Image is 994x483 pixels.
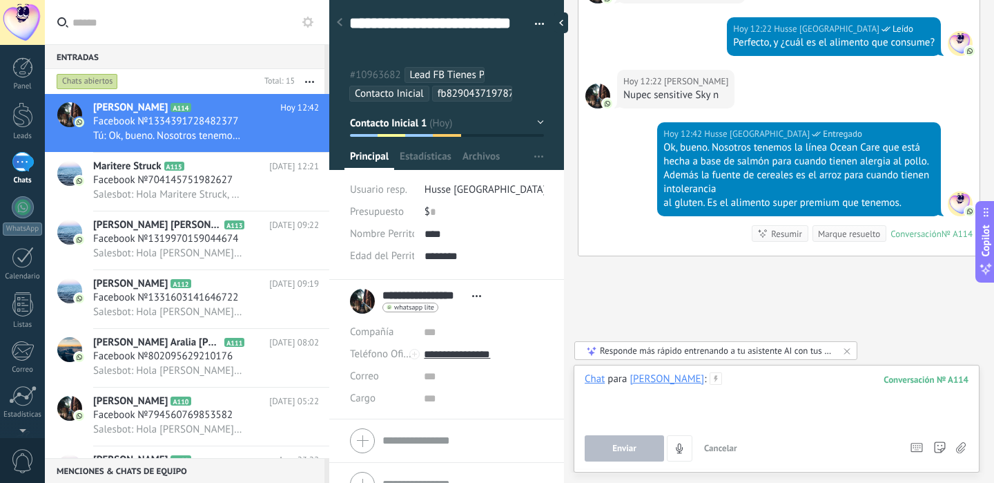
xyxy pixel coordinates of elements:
div: Responde más rápido entrenando a tu asistente AI con tus fuentes de datos [600,345,833,357]
img: icon [75,352,84,362]
span: Contacto Inicial [355,87,424,100]
a: avataricon[PERSON_NAME]A110[DATE] 05:22Facebook №794560769853582Salesbot: Hola [PERSON_NAME], Hus... [45,388,329,446]
div: Presupuesto [350,201,414,223]
span: Enviar [612,444,636,453]
span: Copilot [979,225,993,256]
div: Menciones & Chats de equipo [45,458,324,483]
div: Estadísticas [3,410,43,419]
div: Panel [3,82,43,91]
span: Facebook №794560769853582 [93,408,233,422]
img: icon [75,117,84,127]
span: Husse Mérida [948,191,973,216]
div: Nombre Perrito [350,223,414,245]
div: Nupec sensitive Sky n [623,88,728,102]
img: com.amocrm.amocrmwa.svg [965,46,975,56]
span: Hoy 12:42 [280,101,319,115]
div: Perfecto, y ¿cuál es el alimento que consume? [733,36,935,50]
span: [PERSON_NAME] [93,453,168,467]
span: Nombre Perrito [350,229,418,239]
button: Cancelar [699,435,743,462]
span: Husse Mérida [948,31,973,56]
span: Facebook №704145751982627 [93,173,233,187]
span: Salesbot: Hola [PERSON_NAME] [PERSON_NAME], Husse es una marca sueca de alimentación Premium para... [93,247,243,260]
span: A113 [224,220,244,229]
a: avatariconMaritere StruckA115[DATE] 12:21Facebook №704145751982627Salesbot: Hola Maritere Struck,... [45,153,329,211]
span: Cancelar [704,442,737,454]
span: Facebook №1334391728482377 [93,115,238,129]
span: Maritere Struck [93,160,162,173]
span: [PERSON_NAME] [PERSON_NAME] [93,218,222,232]
div: 114 [884,374,968,386]
span: A115 [164,162,184,171]
a: avataricon[PERSON_NAME] Aralia [PERSON_NAME]A111[DATE] 08:02Facebook №802095629210176Salesbot: Ho... [45,329,329,387]
div: Correo [3,366,43,375]
img: icon [75,294,84,303]
img: icon [75,411,84,421]
img: icon [75,235,84,245]
span: Cargo [350,393,376,404]
span: [PERSON_NAME] [93,395,168,408]
span: Correo [350,370,379,383]
div: Hoy 12:42 [663,127,704,141]
button: Enviar [585,435,664,462]
span: [PERSON_NAME] Aralia [PERSON_NAME] [93,336,222,350]
span: Salesbot: Hola [PERSON_NAME] Aralia [PERSON_NAME], Husse es una marca sueca de alimentación Premi... [93,364,243,377]
span: [DATE] 09:19 [269,277,319,291]
span: Facebook №1331603141646722 [93,291,238,305]
span: A111 [224,338,244,347]
span: Salesbot: Hola [PERSON_NAME], Husse es una marca sueca de alimentación Premium para tu consentid@... [93,305,243,319]
a: avataricon[PERSON_NAME]A112[DATE] 09:19Facebook №1331603141646722Salesbot: Hola [PERSON_NAME], Hu... [45,270,329,328]
img: icon [75,176,84,186]
span: [PERSON_NAME] [93,277,168,291]
img: com.amocrm.amocrmwa.svg [965,207,975,216]
div: Cargo [350,388,413,410]
span: Salesbot: Hola [PERSON_NAME], Husse es una marca sueca de alimentación Premium para tu consentid@... [93,423,243,436]
span: #10963682 [350,68,401,82]
span: Leído [893,22,913,36]
span: Archivos [462,150,500,170]
span: A109 [170,455,191,464]
span: Estadísticas [400,150,451,170]
span: whatsapp lite [394,304,434,311]
span: [PERSON_NAME] [93,101,168,115]
div: Marque resuelto [818,227,880,240]
span: A114 [170,103,191,112]
div: Resumir [771,227,802,240]
div: Compañía [350,321,413,343]
a: avataricon[PERSON_NAME] [PERSON_NAME]A113[DATE] 09:22Facebook №1319970159044674Salesbot: Hola [PE... [45,211,329,269]
div: Usuario resp. [350,179,414,201]
div: Chats abiertos [57,73,118,90]
div: Total: 15 [259,75,295,88]
a: avataricon[PERSON_NAME]A114Hoy 12:42Facebook №1334391728482377Tú: Ok, bueno. Nosotros tenemos la ... [45,94,329,152]
div: al gluten. Es el alimento super premium que tenemos. [663,196,935,210]
span: [DATE] 05:22 [269,395,319,408]
div: Entradas [45,44,324,69]
span: Facebook №1319970159044674 [93,232,238,246]
button: Teléfono Oficina [350,343,413,366]
span: A110 [170,397,191,406]
span: Entregado [823,127,862,141]
div: Hoy 12:22 [733,22,774,36]
div: № A114 [942,228,973,240]
span: [DATE] 12:21 [269,160,319,173]
div: Calendario [3,272,43,281]
span: fb829043719787599 [438,87,532,100]
span: : [704,372,706,386]
span: Ayer 23:22 [278,453,319,467]
div: Conversación [890,228,942,240]
span: [DATE] 09:22 [269,218,319,232]
span: Salesbot: Hola Maritere Struck, Husse es una marca sueca de alimentación Premium para tu consenti... [93,188,243,201]
button: Más [295,69,324,94]
span: Husse [GEOGRAPHIC_DATA] [425,183,546,196]
div: WhatsApp [3,222,42,236]
button: Correo [350,366,379,388]
div: Ok, bueno. Nosotros tenemos la línea Ocean Care que está hecha a base de salmón para cuando tiene... [663,141,935,196]
span: Gabriela Gallegos [664,75,728,88]
div: Listas [3,321,43,330]
span: Presupuesto [350,205,404,218]
span: Usuario resp. [350,183,407,196]
span: [DATE] 08:02 [269,336,319,350]
div: Leads [3,132,43,141]
img: com.amocrm.amocrmwa.svg [603,99,612,108]
span: Lead FB Tienes Perrito [410,68,509,82]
